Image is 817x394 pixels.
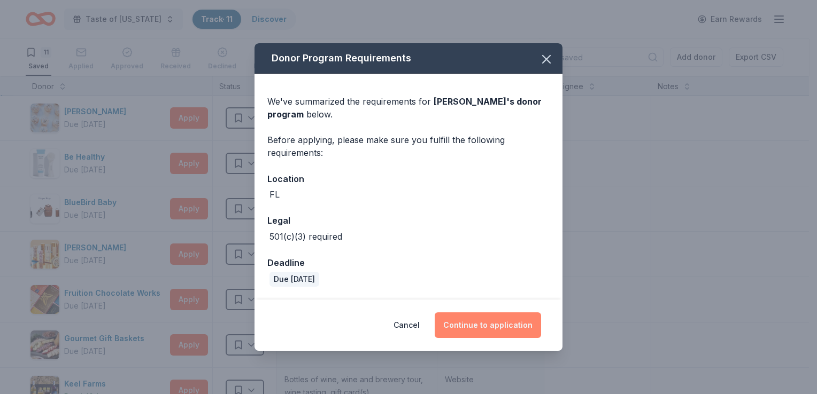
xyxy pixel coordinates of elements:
div: Location [267,172,550,186]
div: FL [269,188,280,201]
button: Cancel [394,312,420,338]
div: Before applying, please make sure you fulfill the following requirements: [267,133,550,159]
div: We've summarized the requirements for below. [267,95,550,121]
div: Legal [267,214,550,227]
div: Donor Program Requirements [255,43,562,74]
div: Due [DATE] [269,272,319,287]
div: 501(c)(3) required [269,230,342,243]
button: Continue to application [435,312,541,338]
div: Deadline [267,256,550,270]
